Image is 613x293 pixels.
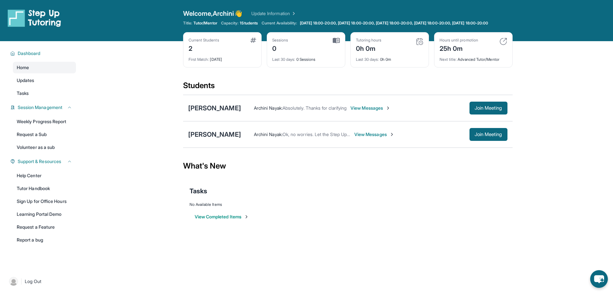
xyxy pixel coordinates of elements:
[18,104,62,111] span: Session Management
[13,208,76,220] a: Learning Portal Demo
[18,50,41,57] span: Dashboard
[17,77,34,84] span: Updates
[221,21,239,26] span: Capacity:
[290,10,296,17] img: Chevron Right
[17,90,29,96] span: Tasks
[13,196,76,207] a: Sign Up for Office Hours
[356,43,382,53] div: 0h 0m
[8,9,61,27] img: logo
[283,132,466,137] span: Ok, no worries. Let the Step Up team know if that has changed and we'll be here to help :)
[183,80,513,95] div: Students
[350,105,391,111] span: View Messages
[189,57,209,62] span: First Match :
[262,21,297,26] span: Current Availability:
[440,53,507,62] div: Advanced Tutor/Mentor
[272,57,295,62] span: Last 30 days :
[590,270,608,288] button: chat-button
[188,130,241,139] div: [PERSON_NAME]
[183,9,242,18] span: Welcome, Archini 👋
[25,278,42,285] span: Log Out
[250,38,256,43] img: card
[272,43,288,53] div: 0
[13,62,76,73] a: Home
[272,53,340,62] div: 0 Sessions
[300,21,488,26] span: [DATE] 18:00-20:00, [DATE] 18:00-20:00, [DATE] 18:00-20:00, [DATE] 18:00-20:00, [DATE] 18:00-20:00
[389,132,395,137] img: Chevron-Right
[254,105,283,111] span: Archini Nayak :
[13,183,76,194] a: Tutor Handbook
[356,53,423,62] div: 0h 0m
[189,43,219,53] div: 2
[356,38,382,43] div: Tutoring hours
[15,50,72,57] button: Dashboard
[195,214,249,220] button: View Completed Items
[385,105,391,111] img: Chevron-Right
[13,116,76,127] a: Weekly Progress Report
[251,10,296,17] a: Update Information
[21,278,22,285] span: |
[240,21,258,26] span: 1 Students
[356,57,379,62] span: Last 30 days :
[299,21,490,26] a: [DATE] 18:00-20:00, [DATE] 18:00-20:00, [DATE] 18:00-20:00, [DATE] 18:00-20:00, [DATE] 18:00-20:00
[18,158,61,165] span: Support & Resources
[283,105,347,111] span: Absolutely. Thanks for clarifying
[13,75,76,86] a: Updates
[13,129,76,140] a: Request a Sub
[475,106,502,110] span: Join Meeting
[333,38,340,43] img: card
[183,152,513,180] div: What's New
[15,158,72,165] button: Support & Resources
[416,38,423,45] img: card
[17,64,29,71] span: Home
[499,38,507,45] img: card
[189,53,256,62] div: [DATE]
[354,131,395,138] span: View Messages
[475,133,502,136] span: Join Meeting
[440,43,478,53] div: 25h 0m
[188,104,241,113] div: [PERSON_NAME]
[190,187,207,196] span: Tasks
[15,104,72,111] button: Session Management
[183,21,192,26] span: Title:
[272,38,288,43] div: Sessions
[6,274,76,288] a: |Log Out
[254,132,283,137] span: Archini Nayak :
[193,21,217,26] span: Tutor/Mentor
[13,87,76,99] a: Tasks
[469,102,507,114] button: Join Meeting
[440,38,478,43] div: Hours until promotion
[13,170,76,181] a: Help Center
[13,221,76,233] a: Request a Feature
[13,142,76,153] a: Volunteer as a sub
[469,128,507,141] button: Join Meeting
[190,202,506,207] div: No Available Items
[189,38,219,43] div: Current Students
[9,277,18,286] img: user-img
[13,234,76,246] a: Report a bug
[440,57,457,62] span: Next title :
